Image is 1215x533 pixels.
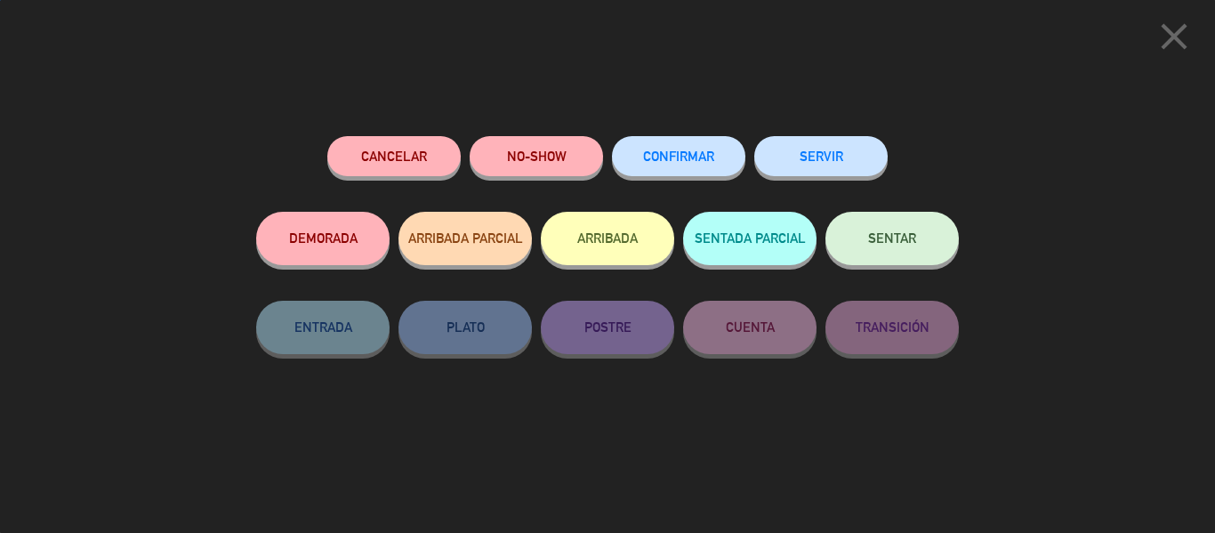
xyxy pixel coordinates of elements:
[408,230,523,246] span: ARRIBADA PARCIAL
[541,301,674,354] button: POSTRE
[398,301,532,354] button: PLATO
[868,230,916,246] span: SENTAR
[825,301,959,354] button: TRANSICIÓN
[683,301,817,354] button: CUENTA
[398,212,532,265] button: ARRIBADA PARCIAL
[1147,13,1202,66] button: close
[256,212,390,265] button: DEMORADA
[612,136,745,176] button: CONFIRMAR
[1152,14,1196,59] i: close
[754,136,888,176] button: SERVIR
[643,149,714,164] span: CONFIRMAR
[256,301,390,354] button: ENTRADA
[825,212,959,265] button: SENTAR
[683,212,817,265] button: SENTADA PARCIAL
[541,212,674,265] button: ARRIBADA
[470,136,603,176] button: NO-SHOW
[327,136,461,176] button: Cancelar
